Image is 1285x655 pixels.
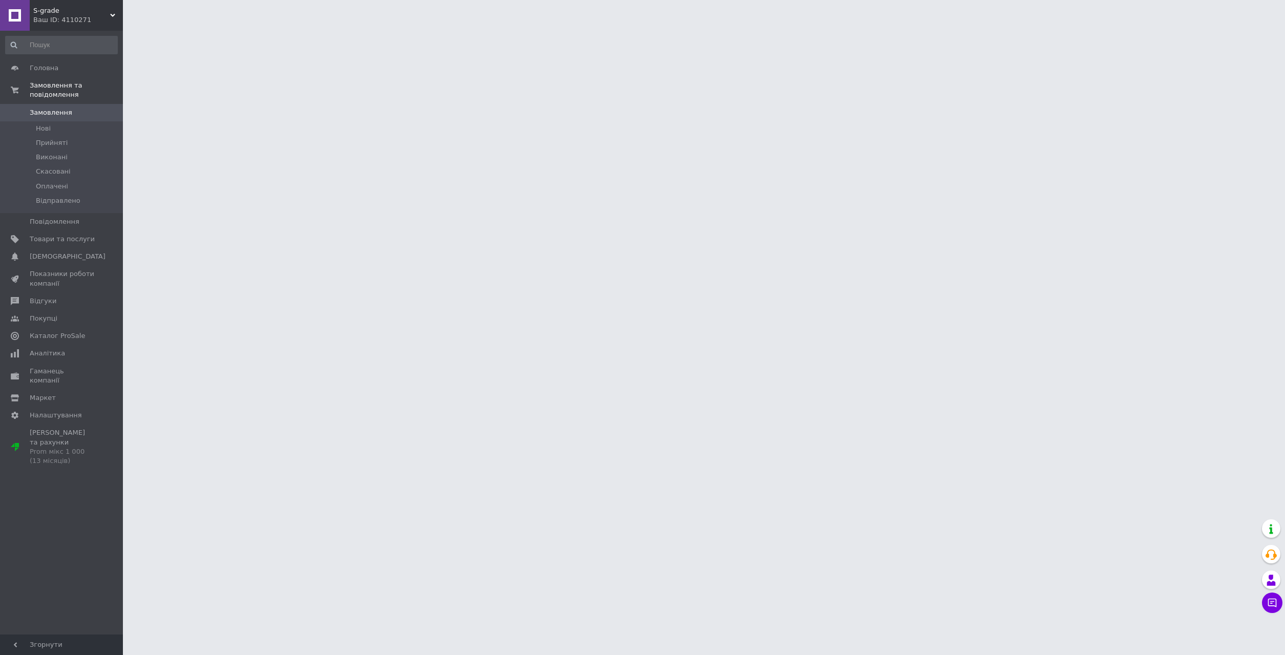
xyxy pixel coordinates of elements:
[36,182,68,191] span: Оплачені
[30,269,95,288] span: Показники роботи компанії
[30,252,106,261] span: [DEMOGRAPHIC_DATA]
[36,196,80,205] span: Відправлено
[30,393,56,403] span: Маркет
[36,153,68,162] span: Виконані
[30,367,95,385] span: Гаманець компанії
[30,108,72,117] span: Замовлення
[30,235,95,244] span: Товари та послуги
[5,36,118,54] input: Пошук
[30,217,79,226] span: Повідомлення
[30,428,95,466] span: [PERSON_NAME] та рахунки
[36,167,71,176] span: Скасовані
[36,124,51,133] span: Нові
[33,15,123,25] div: Ваш ID: 4110271
[30,331,85,341] span: Каталог ProSale
[33,6,110,15] span: S-grade
[36,138,68,147] span: Прийняті
[30,64,58,73] span: Головна
[30,297,56,306] span: Відгуки
[30,447,95,466] div: Prom мікс 1 000 (13 місяців)
[30,411,82,420] span: Налаштування
[30,349,65,358] span: Аналітика
[30,81,123,99] span: Замовлення та повідомлення
[1262,593,1282,613] button: Чат з покупцем
[30,314,57,323] span: Покупці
